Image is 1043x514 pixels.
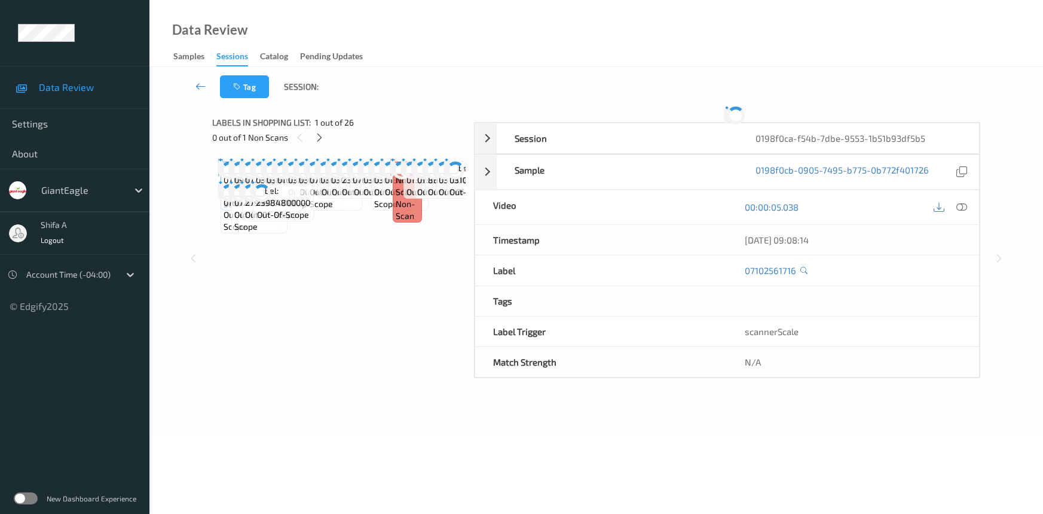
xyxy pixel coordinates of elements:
div: Tags [475,286,727,316]
span: out-of-scope [224,209,275,233]
span: out-of-scope [449,186,501,198]
div: Catalog [260,50,288,65]
a: Catalog [260,48,300,65]
div: Samples [173,50,204,65]
div: Match Strength [475,347,727,377]
span: out-of-scope [342,186,394,198]
div: 0198f0ca-f54b-7dbe-9553-1b51b93df5b5 [738,123,979,153]
div: Label Trigger [475,317,727,346]
div: Session [497,123,738,153]
a: Pending Updates [300,48,375,65]
div: Pending Updates [300,50,363,65]
div: 0 out of 1 Non Scans [212,130,466,145]
a: 0198f0cb-0905-7495-b775-0b772f401726 [756,164,929,180]
div: N/A [727,347,979,377]
span: out-of-scope [406,186,458,198]
span: 1 out of 26 [315,117,354,129]
span: Label: Non-Scan [396,162,418,198]
div: Label [475,256,727,285]
div: Data Review [172,24,247,36]
span: out-of-scope [374,186,425,210]
div: Sample0198f0cb-0905-7495-b775-0b772f401726 [475,154,980,190]
span: out-of-scope [439,186,491,198]
span: Session: [284,81,319,93]
span: out-of-scope [332,186,384,198]
a: Samples [173,48,216,65]
span: Labels in shopping list: [212,117,311,129]
span: out-of-scope [245,209,297,221]
span: out-of-scope [428,186,480,198]
span: out-of-scope [363,186,415,198]
button: Tag [220,75,269,98]
a: 00:00:05.038 [745,201,799,213]
span: out-of-scope [257,209,309,221]
a: 07102561716 [745,264,796,276]
span: out-of-scope [322,186,374,198]
div: scannerScale [727,317,979,346]
span: Label: 23984800000 [256,185,310,209]
div: Session0198f0ca-f54b-7dbe-9553-1b51b93df5b5 [475,123,980,154]
div: Sample [497,155,738,189]
div: [DATE] 09:08:14 [745,234,961,246]
span: out-of-scope [234,209,284,233]
span: out-of-scope [385,186,437,198]
span: out-of-scope [417,186,469,198]
div: Sessions [216,50,248,66]
span: non-scan [396,198,418,222]
a: Sessions [216,48,260,66]
div: Video [475,190,727,224]
div: Timestamp [475,225,727,255]
span: out-of-scope [354,186,406,198]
